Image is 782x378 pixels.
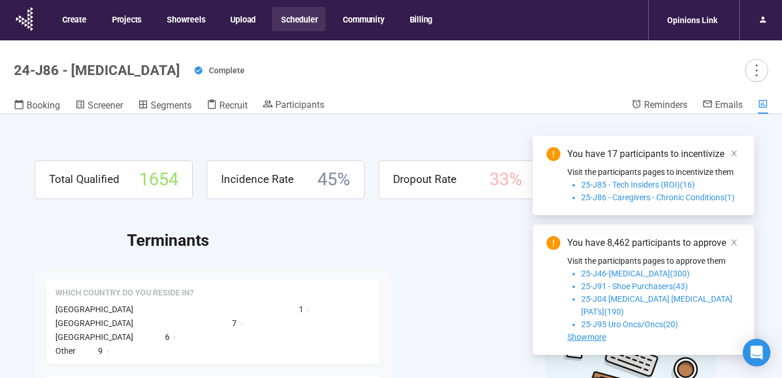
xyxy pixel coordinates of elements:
span: Other [55,346,76,355]
button: Upload [221,7,264,31]
span: 25-J85 - Tech Insiders (ROI)(16) [581,180,695,189]
span: Showmore [567,332,606,342]
span: 45 % [317,166,350,194]
span: Emails [715,99,743,110]
span: 1654 [139,166,178,194]
span: 25-J91 - Shoe Purchasers(43) [581,282,688,291]
span: [GEOGRAPHIC_DATA] [55,319,133,328]
span: 9 [98,345,103,357]
span: 7 [232,317,237,330]
span: close [730,149,738,158]
h1: 24-J86 - [MEDICAL_DATA] [14,62,180,78]
div: Open Intercom Messenger [743,339,770,366]
span: 25-J95 Uro Oncs/Oncs(20) [581,320,678,329]
button: Billing [401,7,441,31]
button: Community [334,7,392,31]
a: Recruit [207,99,248,114]
span: Dropout Rate [393,171,457,188]
p: Visit the participants pages to incentivize them [567,166,740,178]
button: Showreels [158,7,213,31]
span: Complete [209,66,245,75]
div: Opinions Link [660,9,724,31]
span: Participants [275,99,324,110]
a: Reminders [631,99,687,113]
a: Emails [702,99,743,113]
div: You have 17 participants to incentivize [567,147,740,161]
span: close [730,238,738,246]
span: [GEOGRAPHIC_DATA] [55,305,133,314]
span: 25-J86 - Caregivers - Chronic Conditions(1) [581,193,735,202]
span: 33 % [489,166,522,194]
a: Participants [263,99,324,113]
span: [GEOGRAPHIC_DATA] [55,332,133,342]
button: Projects [103,7,149,31]
div: You have 8,462 participants to approve [567,236,740,250]
span: Segments [151,100,192,111]
span: Total Qualified [49,171,119,188]
a: Segments [138,99,192,114]
span: Reminders [644,99,687,110]
span: Booking [27,100,60,111]
h2: Terminants [127,228,747,253]
span: 6 [165,331,170,343]
span: exclamation-circle [547,147,560,161]
span: exclamation-circle [547,236,560,250]
span: Screener [88,100,123,111]
button: Create [53,7,95,31]
p: Visit the participants pages to approve them [567,255,740,267]
span: Incidence Rate [221,171,294,188]
span: Recruit [219,100,248,111]
button: Scheduler [272,7,325,31]
button: more [745,59,768,82]
span: 25-J04 [MEDICAL_DATA] [MEDICAL_DATA] [PAT's](190) [581,294,732,316]
span: more [749,62,764,78]
span: 1 [299,303,304,316]
span: 25-J46-[MEDICAL_DATA](300) [581,269,690,278]
span: Which country do you reside in? [55,287,194,299]
a: Booking [14,99,60,114]
a: Screener [75,99,123,114]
